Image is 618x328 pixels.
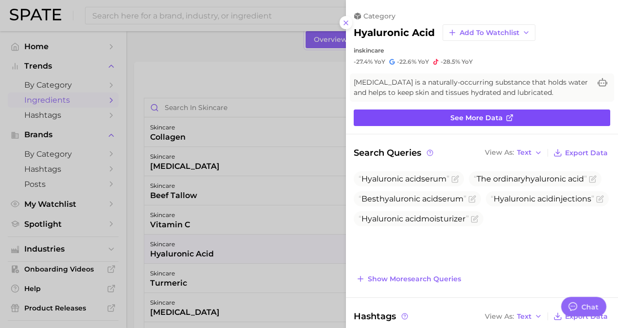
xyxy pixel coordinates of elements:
span: Export Data [565,312,608,321]
span: YoY [462,58,473,66]
span: Hyaluronic [361,214,403,223]
span: skincare [359,47,384,54]
span: View As [485,150,514,155]
span: acid [405,214,421,223]
h2: hyaluronic acid [354,27,435,38]
span: hyaluronic [525,174,566,183]
span: Text [517,314,532,319]
button: Flag as miscategorized or irrelevant [589,175,597,183]
span: -28.5% [441,58,460,65]
span: The ordinary [474,174,587,183]
button: Flag as miscategorized or irrelevant [596,195,604,203]
span: Export Data [565,149,608,157]
span: Hyaluronic [494,194,535,203]
span: acid [405,174,421,183]
span: [MEDICAL_DATA] is a naturally-occurring substance that holds water and helps to keep skin and tis... [354,77,591,98]
span: injections [491,194,594,203]
span: moisturizer [359,214,469,223]
span: Text [517,150,532,155]
span: -27.4% [354,58,373,65]
span: View As [485,314,514,319]
span: acid [568,174,584,183]
span: Show more search queries [368,275,461,283]
div: in [354,47,610,54]
button: Show moresearch queries [354,272,463,286]
button: Flag as miscategorized or irrelevant [471,215,479,223]
span: Add to Watchlist [460,29,519,37]
button: Export Data [551,146,610,160]
button: Add to Watchlist [443,24,535,41]
span: category [363,12,395,20]
span: YoY [374,58,385,66]
button: Export Data [551,310,610,323]
span: YoY [418,58,429,66]
a: See more data [354,109,610,126]
span: Search Queries [354,146,435,160]
span: acid [422,194,438,203]
span: Hyaluronic [361,174,403,183]
span: hyaluronic [379,194,420,203]
span: Hashtags [354,310,410,323]
span: See more data [450,114,503,122]
button: Flag as miscategorized or irrelevant [451,175,459,183]
span: Best serum [359,194,466,203]
span: acid [537,194,553,203]
button: View AsText [482,310,545,323]
button: Flag as miscategorized or irrelevant [468,195,476,203]
span: -22.6% [397,58,416,65]
span: serum [359,174,449,183]
button: View AsText [482,146,545,159]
